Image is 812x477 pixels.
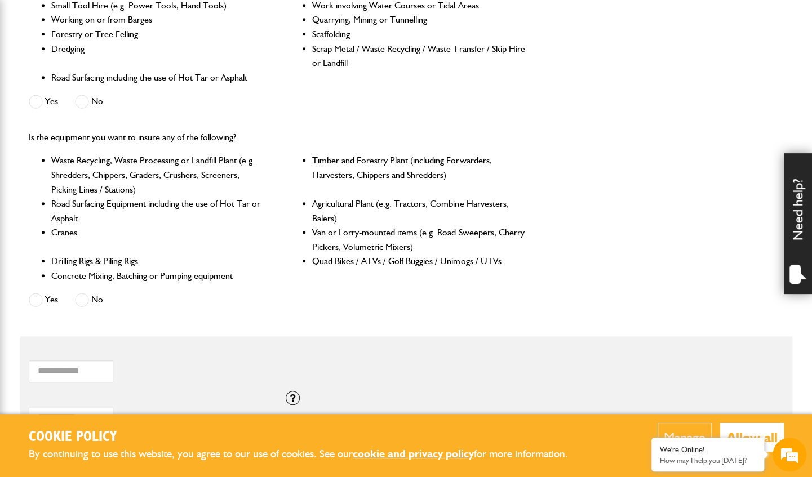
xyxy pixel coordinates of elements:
[15,137,206,162] input: Enter your email address
[29,445,587,463] p: By continuing to use this website, you agree to our use of cookies. See our for more information.
[312,153,526,197] li: Timber and Forestry Plant (including Forwarders, Harvesters, Chippers and Shredders)
[15,104,206,129] input: Enter your last name
[19,63,47,78] img: d_20077148190_company_1631870298795_20077148190
[312,254,526,269] li: Quad Bikes / ATVs / Golf Buggies / Unimogs / UTVs
[658,423,712,452] button: Manage
[784,153,812,294] div: Need help?
[312,225,526,254] li: Van or Lorry-mounted items (e.g. Road Sweepers, Cherry Pickers, Volumetric Mixers)
[29,429,587,446] h2: Cookie Policy
[312,12,526,27] li: Quarrying, Mining or Tunnelling
[312,42,526,70] li: Scrap Metal / Waste Recycling / Waste Transfer / Skip Hire or Landfill
[51,12,265,27] li: Working on or from Barges
[660,445,756,454] div: We're Online!
[185,6,212,33] div: Minimize live chat window
[15,204,206,338] textarea: Type your message and hit 'Enter'
[720,423,784,452] button: Allow all
[15,171,206,195] input: Enter your phone number
[29,130,526,145] p: Is the equipment you want to insure any of the following?
[153,347,205,362] em: Start Chat
[51,254,265,269] li: Drilling Rigs & Piling Rigs
[312,27,526,42] li: Scaffolding
[51,197,265,225] li: Road Surfacing Equipment including the use of Hot Tar or Asphalt
[29,95,58,109] label: Yes
[660,456,756,465] p: How may I help you today?
[312,197,526,225] li: Agricultural Plant (e.g. Tractors, Combine Harvesters, Balers)
[75,293,103,307] label: No
[51,225,265,254] li: Cranes
[51,70,265,85] li: Road Surfacing including the use of Hot Tar or Asphalt
[51,27,265,42] li: Forestry or Tree Felling
[29,293,58,307] label: Yes
[51,153,265,197] li: Waste Recycling, Waste Processing or Landfill Plant (e.g. Shredders, Chippers, Graders, Crushers,...
[59,63,189,78] div: Chat with us now
[75,95,103,109] label: No
[51,42,265,70] li: Dredging
[353,447,474,460] a: cookie and privacy policy
[51,269,265,283] li: Concrete Mixing, Batching or Pumping equipment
